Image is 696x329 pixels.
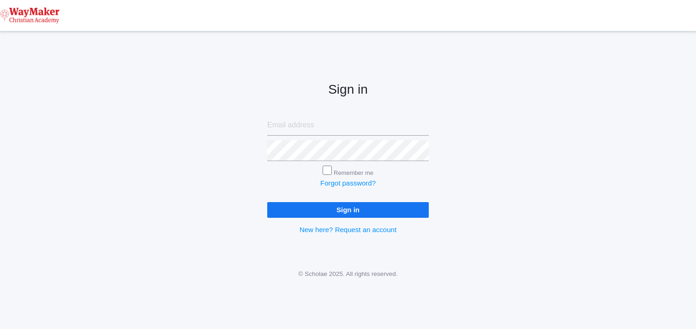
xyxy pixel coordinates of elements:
a: Forgot password? [320,179,376,187]
input: Sign in [267,202,429,217]
h2: Sign in [267,83,429,97]
a: New here? Request an account [300,226,396,233]
label: Remember me [334,169,373,176]
input: Email address [267,115,429,136]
